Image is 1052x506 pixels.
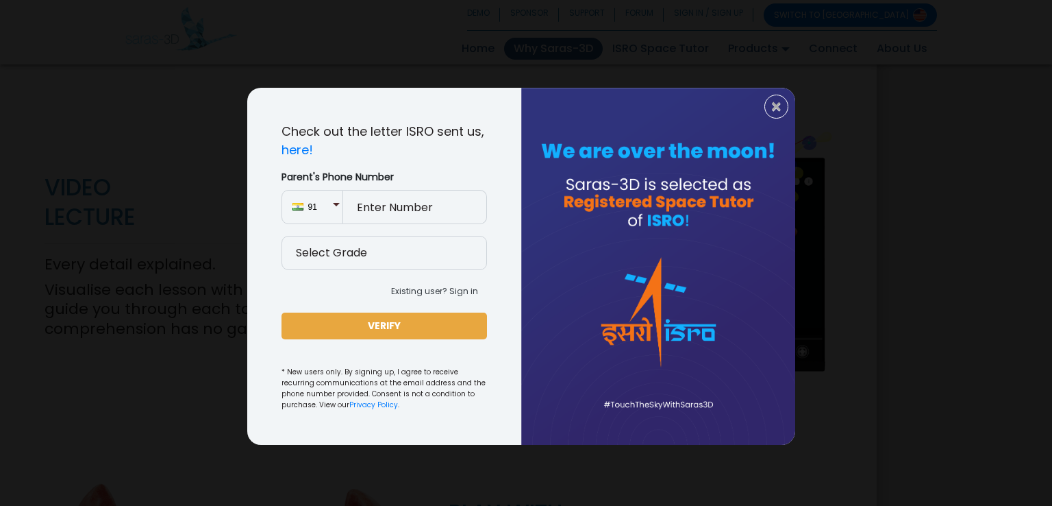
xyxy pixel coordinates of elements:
a: here! [281,141,313,158]
button: Existing user? Sign in [382,281,487,302]
button: VERIFY [281,313,487,339]
span: 91 [308,201,332,213]
a: Privacy Policy [349,400,398,410]
p: Check out the letter ISRO sent us, [281,122,487,159]
small: * New users only. By signing up, I agree to receive recurring communications at the email address... [281,367,487,411]
label: Parent's Phone Number [281,170,487,184]
button: Close [764,95,788,119]
input: Enter Number [343,190,487,224]
span: × [771,98,782,116]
